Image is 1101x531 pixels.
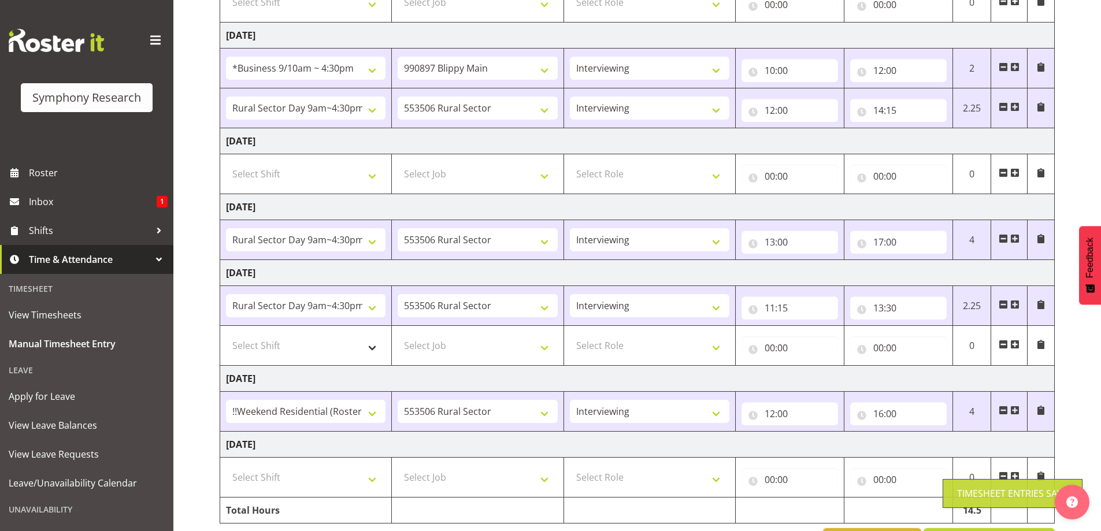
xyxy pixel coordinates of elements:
div: Unavailability [3,497,170,521]
input: Click to select... [850,336,947,359]
span: Feedback [1085,237,1095,278]
span: View Leave Requests [9,445,165,463]
td: [DATE] [220,194,1055,220]
input: Click to select... [742,231,838,254]
td: 2.25 [952,88,991,128]
span: Shifts [29,222,150,239]
div: Timesheet [3,277,170,300]
span: Inbox [29,193,157,210]
input: Click to select... [850,402,947,425]
span: Apply for Leave [9,388,165,405]
a: Manual Timesheet Entry [3,329,170,358]
td: [DATE] [220,128,1055,154]
td: 14.5 [952,497,991,523]
span: Time & Attendance [29,251,150,268]
input: Click to select... [850,231,947,254]
span: Roster [29,164,168,181]
span: View Leave Balances [9,417,165,434]
input: Click to select... [742,336,838,359]
span: Manual Timesheet Entry [9,335,165,352]
input: Click to select... [742,296,838,320]
a: Leave/Unavailability Calendar [3,469,170,497]
td: 2 [952,49,991,88]
span: View Timesheets [9,306,165,324]
a: View Timesheets [3,300,170,329]
td: [DATE] [220,432,1055,458]
a: View Leave Requests [3,440,170,469]
img: Rosterit website logo [9,29,104,52]
button: Feedback - Show survey [1079,226,1101,305]
span: Leave/Unavailability Calendar [9,474,165,492]
input: Click to select... [742,59,838,82]
a: View Leave Balances [3,411,170,440]
td: [DATE] [220,260,1055,286]
td: 2.25 [952,286,991,326]
input: Click to select... [742,99,838,122]
input: Click to select... [850,296,947,320]
td: 0 [952,458,991,497]
div: Leave [3,358,170,382]
img: help-xxl-2.png [1066,496,1078,508]
td: [DATE] [220,366,1055,392]
td: 4 [952,220,991,260]
span: 1 [157,196,168,207]
input: Click to select... [742,165,838,188]
td: 4 [952,392,991,432]
td: [DATE] [220,23,1055,49]
td: 0 [952,154,991,194]
input: Click to select... [850,165,947,188]
input: Click to select... [850,99,947,122]
input: Click to select... [742,402,838,425]
td: Total Hours [220,497,392,523]
div: Symphony Research [32,89,141,106]
a: Apply for Leave [3,382,170,411]
input: Click to select... [850,468,947,491]
div: Timesheet Entries Save [957,487,1068,500]
input: Click to select... [850,59,947,82]
td: 0 [952,326,991,366]
input: Click to select... [742,468,838,491]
